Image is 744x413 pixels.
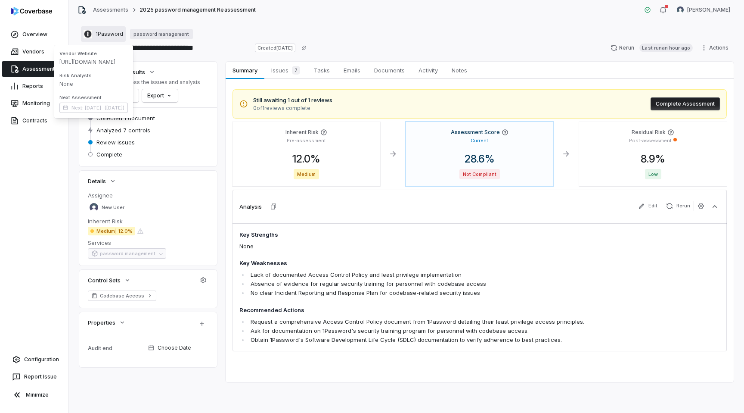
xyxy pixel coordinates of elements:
a: Assessments [93,6,128,13]
span: Details [88,177,106,185]
dt: Inherent Risk [88,217,208,225]
span: 7 [292,66,300,75]
span: Documents [371,65,408,76]
li: Obtain 1Password's Software Development Life Cycle (SDLC) documentation to verify adherence to be... [248,335,624,344]
span: 2025 password management Reassessment [139,6,255,13]
p: None [239,242,624,251]
button: Edit [635,201,661,211]
span: Control Sets [88,276,121,284]
span: Issues [268,64,304,76]
a: password management [130,29,193,39]
li: Lack of documented Access Control Policy and least privilege implementation [248,270,624,279]
span: Analyzed 7 controls [96,126,150,134]
button: Rerun [663,201,694,211]
button: Choose Date [145,339,212,357]
button: Export [142,89,178,102]
span: Still awaiting 1 out of 1 reviews [253,96,332,105]
button: RerunLast runan hour ago [605,41,698,54]
dt: Assignee [88,191,208,199]
h4: Assessment Score [451,129,500,136]
li: Request a comprehensive Access Control Policy document from 1Password detailing their least privi... [248,317,624,326]
dt: Services [88,239,208,247]
span: New User [102,204,124,211]
span: None [59,81,128,88]
span: Low [645,169,661,179]
span: Medium [294,169,319,179]
span: Review issues [96,138,135,146]
span: Codebase Access [100,292,144,299]
h3: Analysis [239,203,262,210]
span: 12.0 % [285,153,327,165]
a: Assessments [2,61,67,77]
a: Overview [2,27,67,42]
button: https://1password.com/1Password [81,26,126,42]
span: Last run an hour ago [639,44,693,52]
img: New User avatar [90,203,98,212]
p: Post-assessment [629,138,672,144]
p: Pre-assessment [287,138,326,144]
p: Current [471,138,488,144]
span: Choose Date [158,344,191,351]
span: Created [DATE] [255,44,295,52]
span: Emails [340,65,364,76]
span: Notes [448,65,471,76]
li: No clear Incident Reporting and Response Plan for codebase-related security issues [248,288,624,297]
p: Review and address the issues and analysis [88,79,200,86]
span: [URL][DOMAIN_NAME] [59,59,128,66]
h4: Key Weaknesses [239,259,624,268]
img: logo-D7KZi-bG.svg [11,7,52,16]
a: Contracts [2,113,67,128]
span: Next Assessment [59,94,128,101]
h4: Recommended Actions [239,306,624,315]
span: 8.9 % [634,153,672,165]
span: Properties [88,319,115,326]
a: Reports [2,78,67,94]
h4: Residual Risk [632,129,666,136]
a: Codebase Access [88,291,156,301]
span: 28.6 % [458,153,502,165]
button: Actions [698,41,734,54]
a: Monitoring [2,96,67,111]
span: Collected 1 document [96,114,155,122]
button: Lili Jiang avatar[PERSON_NAME] [672,3,735,16]
img: Lili Jiang avatar [677,6,684,13]
span: Activity [415,65,441,76]
a: Configuration [3,352,65,367]
span: 1Password [96,31,123,38]
h4: Inherent Risk [285,129,319,136]
button: Copy link [296,40,312,56]
div: Audit end [88,345,145,351]
span: Summary [229,65,260,76]
h4: Key Strengths [239,231,624,239]
span: Medium | 12.0% [88,227,135,235]
span: Complete [96,150,122,158]
span: Vendor Website [59,50,128,57]
button: Report Issue [3,369,65,385]
span: Not Compliant [459,169,499,179]
span: [PERSON_NAME] [687,6,730,13]
button: Details [85,173,119,189]
li: Absence of evidence for regular security training for personnel with codebase access [248,279,624,288]
button: Complete Assessment [651,97,720,110]
button: Properties [85,315,128,330]
button: Control Sets [85,272,133,288]
span: 0 of 1 reviews complete [253,105,332,112]
button: Minimize [3,386,65,404]
span: Tasks [310,65,333,76]
a: Vendors [2,44,67,59]
li: Ask for documentation on 1Password's security training program for personnel with codebase access. [248,326,624,335]
span: Risk Analysts [59,72,128,79]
